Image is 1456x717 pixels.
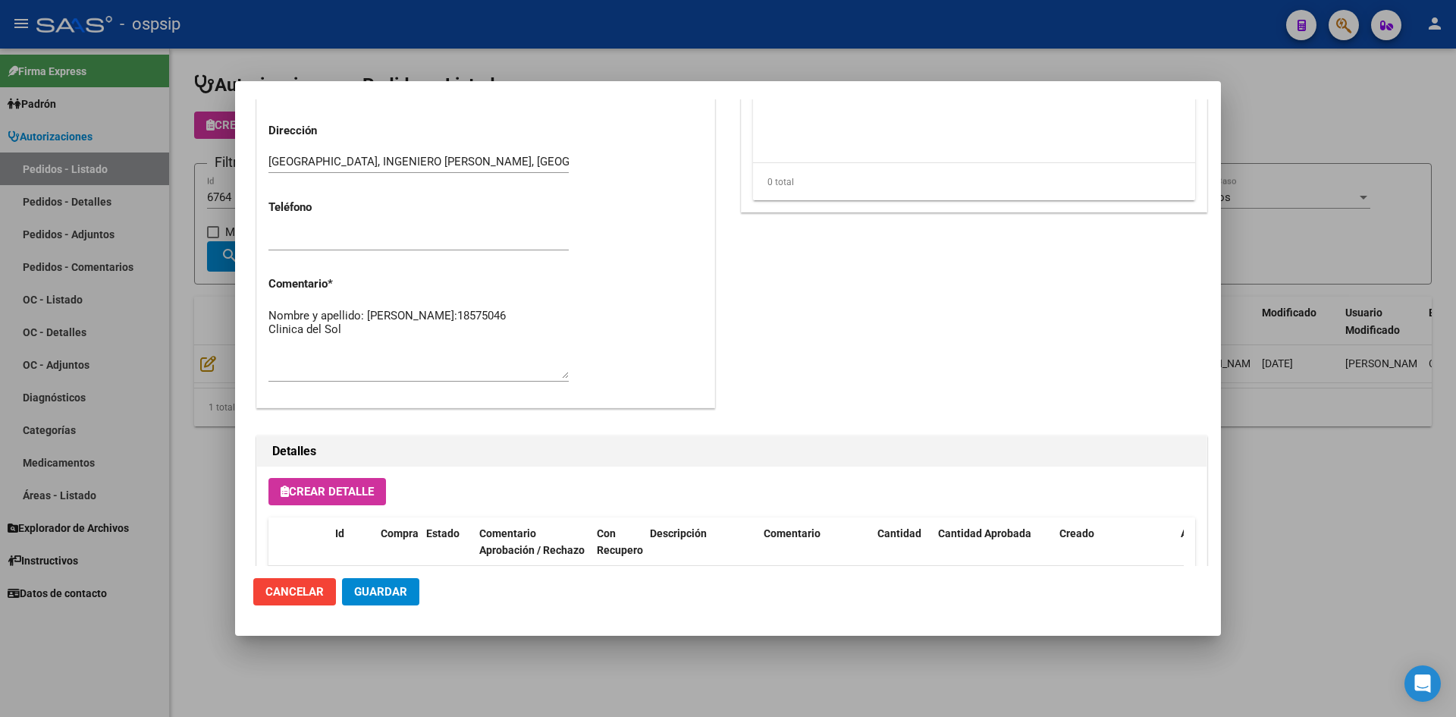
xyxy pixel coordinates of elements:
[871,517,932,584] datatable-header-cell: Cantidad
[1059,527,1094,539] span: Creado
[1181,527,1293,539] span: Aprobado/Rechazado x
[753,163,1195,201] div: 0 total
[268,122,399,140] p: Dirección
[758,517,871,584] datatable-header-cell: Comentario
[597,527,643,557] span: Con Recupero
[268,199,399,216] p: Teléfono
[644,517,758,584] datatable-header-cell: Descripción
[650,527,707,539] span: Descripción
[932,517,1053,584] datatable-header-cell: Cantidad Aprobada
[268,478,386,505] button: Crear Detalle
[591,517,644,584] datatable-header-cell: Con Recupero
[473,517,591,584] datatable-header-cell: Comentario Aprobación / Rechazo
[764,527,821,539] span: Comentario
[1053,517,1175,584] datatable-header-cell: Creado
[938,527,1031,539] span: Cantidad Aprobada
[426,527,460,539] span: Estado
[265,585,324,599] span: Cancelar
[375,517,420,584] datatable-header-cell: Compra
[381,527,419,539] span: Compra
[281,485,374,498] span: Crear Detalle
[268,275,399,293] p: Comentario
[1175,517,1326,584] datatable-header-cell: Aprobado/Rechazado x
[354,585,407,599] span: Guardar
[1404,665,1441,702] div: Open Intercom Messenger
[420,517,473,584] datatable-header-cell: Estado
[342,578,419,605] button: Guardar
[479,527,585,557] span: Comentario Aprobación / Rechazo
[272,442,1191,461] h2: Detalles
[253,578,336,605] button: Cancelar
[329,517,375,584] datatable-header-cell: Id
[335,527,344,539] span: Id
[877,527,921,539] span: Cantidad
